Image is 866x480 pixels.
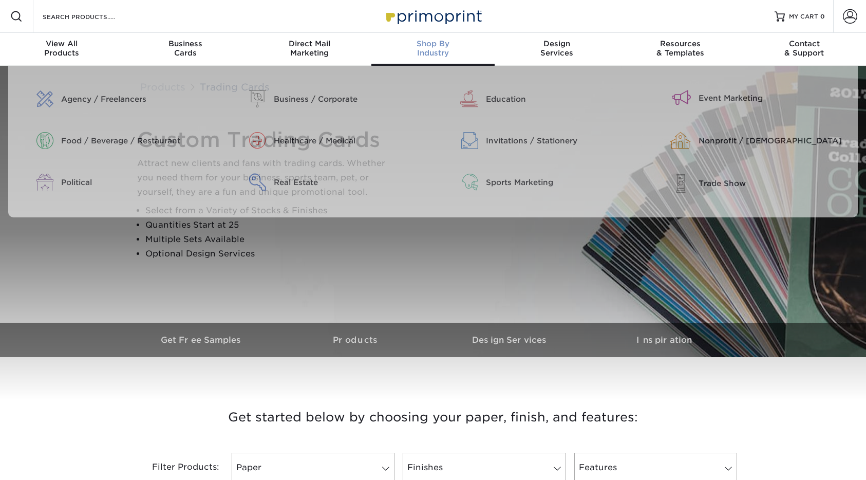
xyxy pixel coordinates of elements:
a: Trade Show [653,174,851,193]
a: Resources& Templates [618,33,742,66]
div: Education [486,94,637,105]
div: Services [495,39,618,58]
a: DesignServices [495,33,618,66]
span: Design [495,39,618,48]
div: Event Marketing [699,93,850,104]
a: Education [441,90,638,107]
a: Sports Marketing [441,174,638,191]
div: Cards [124,39,248,58]
a: Business / Corporate [229,90,426,107]
a: Shop ByIndustry [371,33,495,66]
div: Nonprofit / [DEMOGRAPHIC_DATA] [699,135,850,146]
a: Political [16,174,213,191]
a: Nonprofit / [DEMOGRAPHIC_DATA] [653,132,851,149]
div: Trade Show [699,178,850,189]
div: Food / Beverage / Restaurant [61,135,213,146]
div: Business / Corporate [274,94,425,105]
a: Event Marketing [653,90,851,105]
h3: Get started below by choosing your paper, finish, and features: [133,394,733,440]
span: Shop By [371,39,495,48]
div: & Support [742,39,866,58]
input: SEARCH PRODUCTS..... [42,10,142,23]
span: MY CART [789,12,818,21]
img: Primoprint [382,5,484,27]
a: Real Estate [229,174,426,191]
span: Business [124,39,248,48]
span: Contact [742,39,866,48]
a: Healthcare / Medical [229,132,426,149]
div: Political [61,177,213,188]
a: Food / Beverage / Restaurant [16,132,213,149]
a: Direct MailMarketing [248,33,371,66]
div: Industry [371,39,495,58]
a: Agency / Freelancers [16,90,213,107]
div: Marketing [248,39,371,58]
span: Resources [618,39,742,48]
div: Invitations / Stationery [486,135,637,146]
a: BusinessCards [124,33,248,66]
div: Healthcare / Medical [274,135,425,146]
a: Contact& Support [742,33,866,66]
div: Agency / Freelancers [61,94,213,105]
div: Sports Marketing [486,177,637,188]
div: Real Estate [274,177,425,188]
div: & Templates [618,39,742,58]
span: 0 [820,13,825,20]
span: Direct Mail [248,39,371,48]
a: Invitations / Stationery [441,132,638,149]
